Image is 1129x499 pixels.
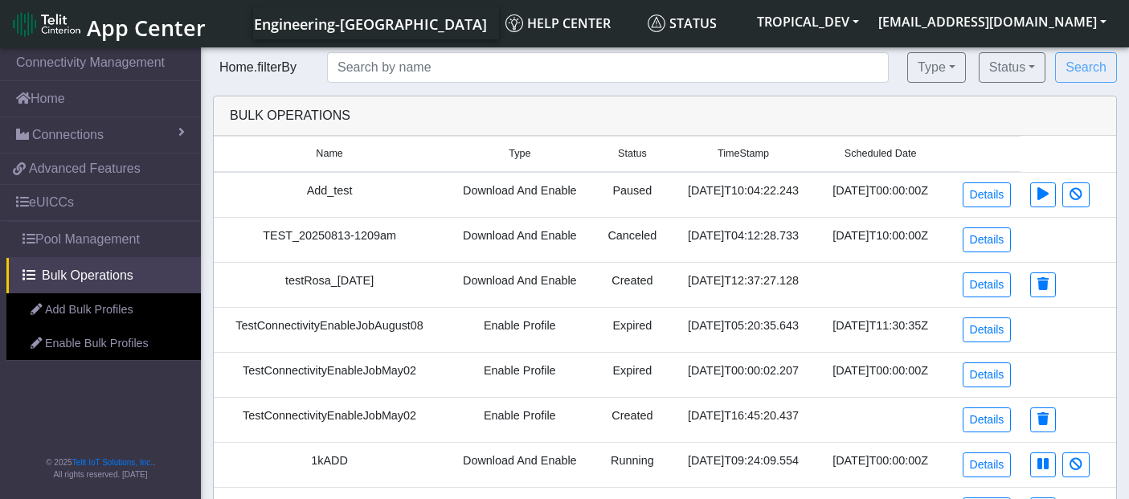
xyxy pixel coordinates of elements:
td: Canceled [594,217,670,262]
td: TestConnectivityEnableJobAugust08 [214,307,445,352]
td: Expired [594,352,670,397]
span: Engineering-[GEOGRAPHIC_DATA] [254,14,487,34]
td: Enable Profile [445,397,594,442]
td: [DATE]T00:00:00Z [816,172,945,218]
td: Enable Profile [445,352,594,397]
span: Scheduled Date [845,146,917,162]
span: Status [618,146,647,162]
a: Details [963,362,1012,387]
button: TROPICAL_DEV [747,7,869,36]
button: Status [979,52,1045,83]
img: knowledge.svg [505,14,523,32]
a: Details [963,407,1012,432]
span: Bulk Operations [42,266,133,285]
span: Type [509,146,530,162]
td: Download And Enable [445,262,594,307]
a: Bulk Operations [6,258,201,293]
td: TestConnectivityEnableJobMay02 [214,352,445,397]
span: TimeStamp [718,146,769,162]
td: [DATE]T09:24:09.554 [670,442,816,487]
span: Advanced Features [29,159,141,178]
td: Enable Profile [445,307,594,352]
button: [EMAIL_ADDRESS][DOMAIN_NAME] [869,7,1116,36]
td: [DATE]T10:04:22.243 [670,172,816,218]
td: [DATE]T00:00:02.207 [670,352,816,397]
button: Search [1055,52,1117,83]
a: Telit IoT Solutions, Inc. [72,458,153,467]
a: Your current platform instance [253,7,486,39]
td: Download And Enable [445,172,594,218]
a: Details [963,317,1012,342]
span: App Center [87,13,206,43]
td: 1kADD [214,442,445,487]
td: Running [594,442,670,487]
img: logo-telit-cinterion-gw-new.png [13,11,80,37]
div: Bulk Operations [218,106,1112,125]
button: Type [907,52,966,83]
a: Details [963,182,1012,207]
span: Name [316,146,343,162]
td: testRosa_[DATE] [214,262,445,307]
a: Help center [499,7,641,39]
td: Created [594,262,670,307]
a: Details [963,452,1012,477]
td: [DATE]T16:45:20.437 [670,397,816,442]
td: [DATE]T00:00:00Z [816,442,945,487]
td: Download And Enable [445,442,594,487]
img: status.svg [648,14,665,32]
a: Details [963,227,1012,252]
span: Home.filterBy [213,60,303,74]
span: Help center [505,14,611,32]
td: TestConnectivityEnableJobMay02 [214,397,445,442]
td: Expired [594,307,670,352]
td: TEST_20250813-1209am [214,217,445,262]
span: Status [648,14,717,32]
td: [DATE]T04:12:28.733 [670,217,816,262]
td: Download And Enable [445,217,594,262]
td: [DATE]T00:00:00Z [816,352,945,397]
a: Add Bulk Profiles [6,293,201,327]
td: Add_test [214,172,445,218]
a: App Center [13,6,203,41]
td: Paused [594,172,670,218]
td: [DATE]T12:37:27.128 [670,262,816,307]
a: Status [641,7,747,39]
span: Connections [32,125,104,145]
input: Search by name [327,52,889,83]
a: Enable Bulk Profiles [6,327,201,361]
td: [DATE]T05:20:35.643 [670,307,816,352]
td: Created [594,397,670,442]
td: [DATE]T10:00:00Z [816,217,945,262]
a: Pool Management [6,222,201,257]
a: Details [963,272,1012,297]
td: [DATE]T11:30:35Z [816,307,945,352]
